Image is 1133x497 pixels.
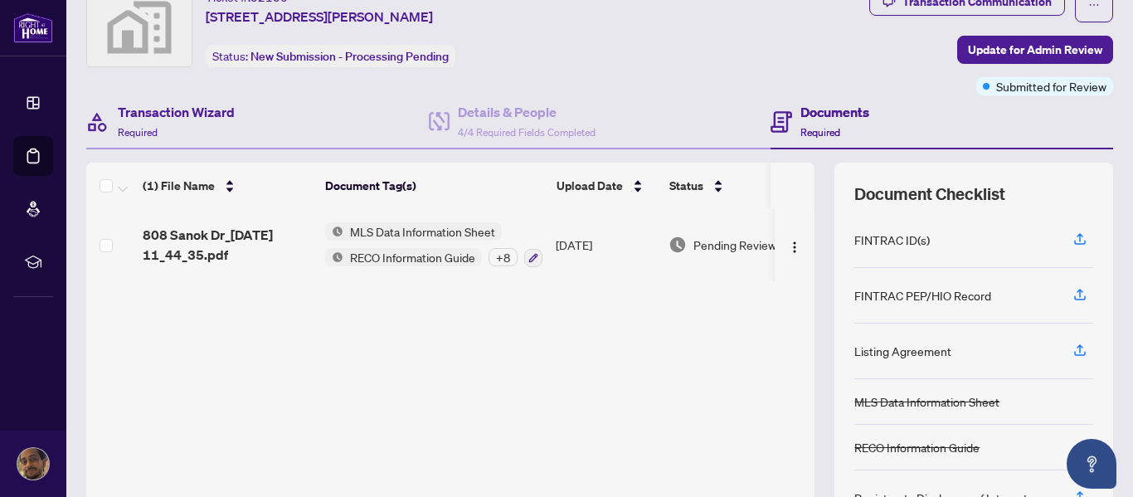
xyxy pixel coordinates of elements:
h4: Documents [800,102,869,122]
td: [DATE] [549,209,662,280]
img: Logo [788,241,801,254]
div: Status: [206,45,455,67]
div: MLS Data Information Sheet [854,392,999,411]
img: Status Icon [325,222,343,241]
th: Status [663,163,804,209]
img: Status Icon [325,248,343,266]
button: Status IconMLS Data Information SheetStatus IconRECO Information Guide+8 [325,222,542,267]
span: RECO Information Guide [343,248,482,266]
span: 4/4 Required Fields Completed [458,126,596,139]
img: logo [13,12,53,43]
span: Status [669,177,703,195]
div: + 8 [489,248,518,266]
div: FINTRAC PEP/HIO Record [854,286,991,305]
th: Upload Date [550,163,663,209]
span: Upload Date [557,177,623,195]
span: 808 Sanok Dr_[DATE] 11_44_35.pdf [143,225,312,265]
span: Submitted for Review [996,77,1106,95]
img: Profile Icon [17,448,49,480]
span: Required [118,126,158,139]
button: Open asap [1067,439,1116,489]
span: New Submission - Processing Pending [250,49,449,64]
h4: Details & People [458,102,596,122]
div: FINTRAC ID(s) [854,231,930,249]
span: (1) File Name [143,177,215,195]
button: Logo [781,231,808,258]
span: [STREET_ADDRESS][PERSON_NAME] [206,7,433,27]
th: (1) File Name [136,163,319,209]
th: Document Tag(s) [319,163,550,209]
span: MLS Data Information Sheet [343,222,502,241]
div: Listing Agreement [854,342,951,360]
span: Update for Admin Review [968,37,1102,63]
img: Document Status [669,236,687,254]
span: Document Checklist [854,183,1005,206]
h4: Transaction Wizard [118,102,235,122]
span: Required [800,126,840,139]
span: Pending Review [693,236,776,254]
button: Update for Admin Review [957,36,1113,64]
div: RECO Information Guide [854,438,980,456]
